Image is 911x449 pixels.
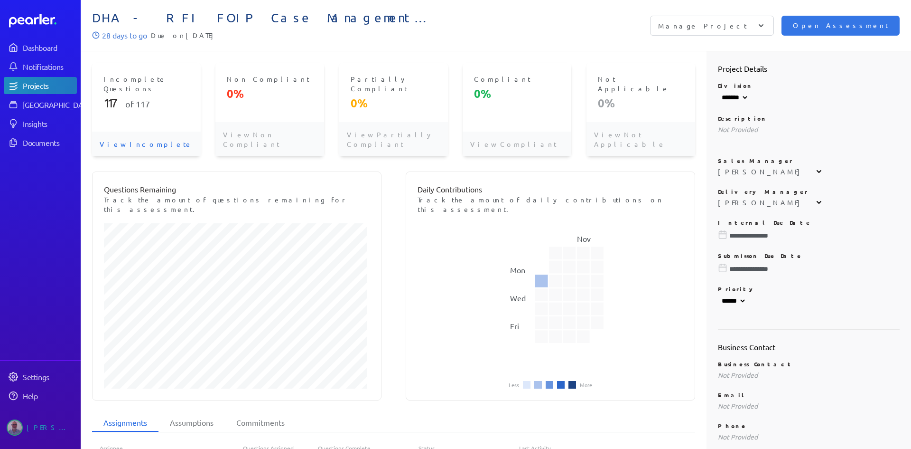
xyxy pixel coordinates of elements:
[718,219,900,226] p: Internal Due Date
[586,122,695,156] p: View Not Applicable
[339,122,448,156] p: View Partially Compliant
[23,62,76,71] div: Notifications
[23,119,76,128] div: Insights
[418,195,683,214] p: Track the amount of daily contributions on this assessment.
[418,183,683,195] p: Daily Contributions
[4,77,77,94] a: Projects
[718,125,758,134] span: Not Provided
[718,401,758,410] span: Not Provided
[92,414,158,432] li: Assignments
[4,96,77,113] a: [GEOGRAPHIC_DATA]
[225,414,296,432] li: Commitments
[23,372,76,382] div: Settings
[227,86,313,101] p: 0%
[92,10,496,26] span: DHA - RFI FOIP Case Management Solution
[781,16,900,36] button: Open Assessment
[463,132,571,156] p: View Compliant
[474,86,560,101] p: 0%
[509,382,519,388] li: Less
[718,285,900,293] p: Priority
[718,198,805,207] div: [PERSON_NAME]
[23,138,76,147] div: Documents
[23,100,93,109] div: [GEOGRAPHIC_DATA]
[151,29,218,41] span: Due on [DATE]
[92,132,201,156] p: View Incomplete
[598,96,684,111] p: 0%
[718,341,900,353] h2: Business Contact
[215,122,324,156] p: View Non Compliant
[718,252,900,259] p: Submisson Due Date
[718,188,900,195] p: Delivery Manager
[23,81,76,90] div: Projects
[227,74,313,84] p: Non Compliant
[103,96,189,111] p: of
[577,234,591,243] text: Nov
[27,420,74,436] div: [PERSON_NAME]
[510,293,525,303] text: Wed
[718,63,900,74] h2: Project Details
[4,58,77,75] a: Notifications
[474,74,560,84] p: Compliant
[718,264,900,274] input: Please choose a due date
[103,96,125,110] span: 117
[718,157,900,164] p: Sales Manager
[598,74,684,93] p: Not Applicable
[4,39,77,56] a: Dashboard
[102,29,147,41] p: 28 days to go
[4,387,77,404] a: Help
[510,321,519,331] text: Fri
[23,391,76,401] div: Help
[4,115,77,132] a: Insights
[4,134,77,151] a: Documents
[718,432,758,441] span: Not Provided
[4,368,77,385] a: Settings
[351,96,437,111] p: 0%
[658,21,747,30] p: Manage Project
[718,422,900,430] p: Phone
[23,43,76,52] div: Dashboard
[793,20,888,31] span: Open Assessment
[104,195,370,214] p: Track the amount of questions remaining for this assessment.
[718,231,900,240] input: Please choose a due date
[158,414,225,432] li: Assumptions
[103,74,189,93] p: Incomplete Questions
[351,74,437,93] p: Partially Compliant
[718,167,805,176] div: [PERSON_NAME]
[510,265,525,275] text: Mon
[104,183,370,195] p: Questions Remaining
[4,416,77,439] a: Jason Riches's photo[PERSON_NAME]
[580,382,592,388] li: More
[718,360,900,368] p: Business Contact
[718,115,900,122] p: Description
[136,99,150,109] span: 117
[718,371,758,379] span: Not Provided
[718,391,900,399] p: Email
[7,420,23,436] img: Jason Riches
[9,14,77,28] a: Dashboard
[718,82,900,89] p: Division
